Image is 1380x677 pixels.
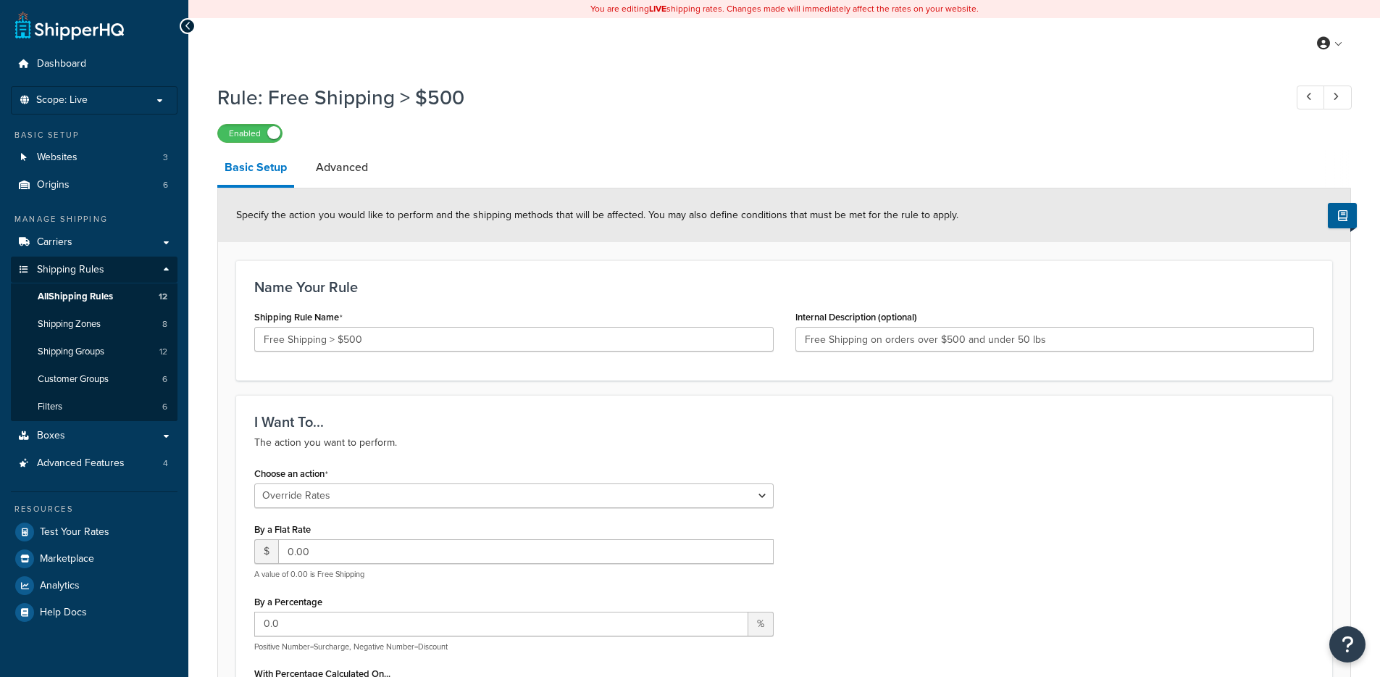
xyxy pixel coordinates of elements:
[11,338,177,365] a: Shipping Groups12
[11,213,177,225] div: Manage Shipping
[37,179,70,191] span: Origins
[236,207,958,223] span: Specify the action you would like to perform and the shipping methods that will be affected. You ...
[38,318,101,331] span: Shipping Zones
[11,450,177,477] li: Advanced Features
[37,457,125,470] span: Advanced Features
[162,318,167,331] span: 8
[11,144,177,171] li: Websites
[11,144,177,171] a: Websites3
[11,311,177,338] a: Shipping Zones8
[11,172,177,199] a: Origins6
[38,373,109,386] span: Customer Groups
[11,366,177,393] li: Customer Groups
[11,573,177,599] a: Analytics
[159,346,167,358] span: 12
[11,229,177,256] a: Carriers
[748,612,774,636] span: %
[38,346,104,358] span: Shipping Groups
[11,450,177,477] a: Advanced Features4
[11,311,177,338] li: Shipping Zones
[163,179,168,191] span: 6
[218,125,282,142] label: Enabled
[254,569,774,580] p: A value of 0.00 is Free Shipping
[1328,203,1357,228] button: Show Help Docs
[11,519,177,545] a: Test Your Rates
[163,151,168,164] span: 3
[254,279,1314,295] h3: Name Your Rule
[309,150,375,185] a: Advanced
[254,434,1314,452] p: The action you want to perform.
[217,150,294,188] a: Basic Setup
[40,553,94,565] span: Marketplace
[11,599,177,626] a: Help Docs
[37,236,72,249] span: Carriers
[11,172,177,199] li: Origins
[11,394,177,420] a: Filters6
[11,283,177,310] a: AllShipping Rules12
[37,430,65,442] span: Boxes
[38,401,62,413] span: Filters
[254,524,311,535] label: By a Flat Rate
[11,257,177,283] a: Shipping Rules
[11,546,177,572] a: Marketplace
[254,414,1314,430] h3: I Want To...
[159,291,167,303] span: 12
[40,607,87,619] span: Help Docs
[11,503,177,515] div: Resources
[1323,86,1352,109] a: Next Record
[38,291,113,303] span: All Shipping Rules
[11,129,177,141] div: Basic Setup
[40,580,80,592] span: Analytics
[254,312,343,323] label: Shipping Rule Name
[254,641,774,652] p: Positive Number=Surcharge, Negative Number=Discount
[1297,86,1325,109] a: Previous Record
[40,526,109,539] span: Test Your Rates
[11,51,177,78] a: Dashboard
[162,401,167,413] span: 6
[37,264,104,276] span: Shipping Rules
[254,468,328,480] label: Choose an action
[11,338,177,365] li: Shipping Groups
[36,94,88,107] span: Scope: Live
[11,394,177,420] li: Filters
[254,539,278,564] span: $
[11,366,177,393] a: Customer Groups6
[163,457,168,470] span: 4
[217,83,1270,112] h1: Rule: Free Shipping > $500
[37,58,86,70] span: Dashboard
[795,312,917,323] label: Internal Description (optional)
[11,257,177,422] li: Shipping Rules
[162,373,167,386] span: 6
[649,2,666,15] b: LIVE
[254,597,322,607] label: By a Percentage
[1329,626,1366,663] button: Open Resource Center
[37,151,78,164] span: Websites
[11,423,177,449] a: Boxes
